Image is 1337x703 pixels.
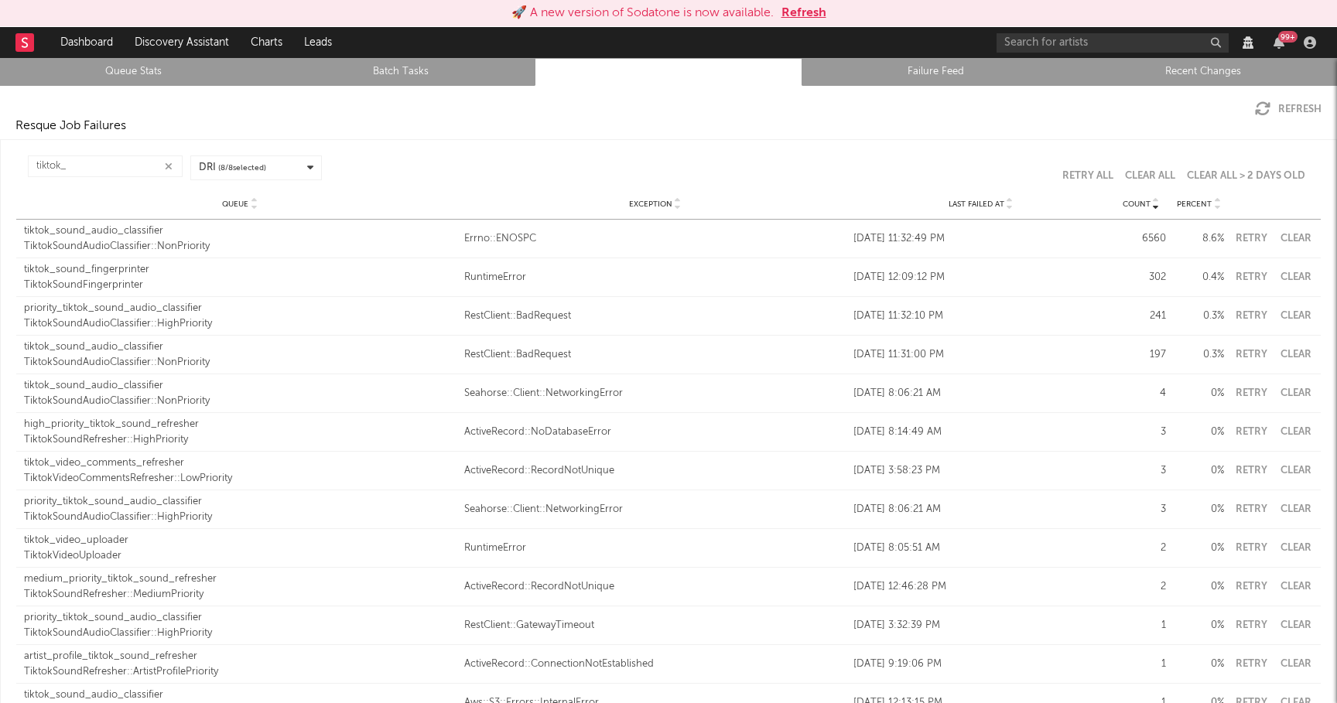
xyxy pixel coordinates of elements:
[1232,504,1270,514] button: Retry
[24,456,456,471] div: tiktok_video_comments_refresher
[464,270,846,285] a: RuntimeError
[853,347,1108,363] div: [DATE] 11:31:00 PM
[1278,504,1313,514] button: Clear
[1078,63,1328,81] a: Recent Changes
[24,224,456,239] div: tiktok_sound_audio_classifier
[1062,171,1113,181] button: Retry All
[1278,272,1313,282] button: Clear
[293,27,343,58] a: Leads
[1123,200,1151,209] span: Count
[1278,582,1313,592] button: Clear
[28,155,183,177] input: Search...
[1116,309,1166,324] div: 241
[1232,427,1270,437] button: Retry
[24,649,456,679] a: artist_profile_tiktok_sound_refresherTiktokSoundRefresher::ArtistProfilePriority
[1278,543,1313,553] button: Clear
[1116,463,1166,479] div: 3
[1278,620,1313,630] button: Clear
[24,471,456,486] div: TiktokVideoCommentsRefresher::LowPriority
[1187,171,1305,181] button: Clear All > 2 Days Old
[24,378,456,408] a: tiktok_sound_audio_classifierTiktokSoundAudioClassifier::NonPriority
[853,270,1108,285] div: [DATE] 12:09:12 PM
[1232,543,1270,553] button: Retry
[1174,579,1224,595] div: 0 %
[1278,31,1298,43] div: 99 +
[24,610,456,640] a: priority_tiktok_sound_audio_classifierTiktokSoundAudioClassifier::HighPriority
[853,618,1108,633] div: [DATE] 3:32:39 PM
[1125,171,1175,181] button: Clear All
[1232,466,1270,476] button: Retry
[1116,657,1166,672] div: 1
[511,4,774,22] div: 🚀 A new version of Sodatone is now available.
[464,541,846,556] a: RuntimeError
[24,378,456,394] div: tiktok_sound_audio_classifier
[464,618,846,633] a: RestClient::GatewayTimeout
[1278,234,1313,244] button: Clear
[1232,234,1270,244] button: Retry
[24,626,456,641] div: TiktokSoundAudioClassifier::HighPriority
[853,463,1108,479] div: [DATE] 3:58:23 PM
[24,494,456,510] div: priority_tiktok_sound_audio_classifier
[50,27,124,58] a: Dashboard
[811,63,1062,81] a: Failure Feed
[464,386,846,401] div: Seahorse::Client::NetworkingError
[949,200,1004,209] span: Last Failed At
[464,579,846,595] div: ActiveRecord::RecordNotUnique
[464,657,846,672] div: ActiveRecord::ConnectionNotEstablished
[1116,425,1166,440] div: 3
[24,649,456,664] div: artist_profile_tiktok_sound_refresher
[1278,388,1313,398] button: Clear
[1278,466,1313,476] button: Clear
[1232,620,1270,630] button: Retry
[1232,272,1270,282] button: Retry
[1274,36,1284,49] button: 99+
[1255,101,1322,117] button: Refresh
[1232,388,1270,398] button: Retry
[24,340,456,370] a: tiktok_sound_audio_classifierTiktokSoundAudioClassifier::NonPriority
[24,494,456,524] a: priority_tiktok_sound_audio_classifierTiktokSoundAudioClassifier::HighPriority
[15,117,126,135] div: Resque Job Failures
[853,579,1108,595] div: [DATE] 12:46:28 PM
[1278,311,1313,321] button: Clear
[1278,350,1313,360] button: Clear
[218,162,266,174] span: ( 8 / 8 selected)
[464,309,846,324] div: RestClient::BadRequest
[24,340,456,355] div: tiktok_sound_audio_classifier
[629,200,672,209] span: Exception
[24,239,456,254] div: TiktokSoundAudioClassifier::NonPriority
[853,657,1108,672] div: [DATE] 9:19:06 PM
[24,587,456,602] div: TiktokSoundRefresher::MediumPriority
[1278,659,1313,669] button: Clear
[276,63,527,81] a: Batch Tasks
[853,425,1108,440] div: [DATE] 8:14:49 AM
[1232,659,1270,669] button: Retry
[1174,541,1224,556] div: 0 %
[464,502,846,517] a: Seahorse::Client::NetworkingError
[1174,347,1224,363] div: 0.3 %
[24,664,456,680] div: TiktokSoundRefresher::ArtistProfilePriority
[24,572,456,587] div: medium_priority_tiktok_sound_refresher
[24,355,456,370] div: TiktokSoundAudioClassifier::NonPriority
[1278,427,1313,437] button: Clear
[853,231,1108,247] div: [DATE] 11:32:49 PM
[24,572,456,602] a: medium_priority_tiktok_sound_refresherTiktokSoundRefresher::MediumPriority
[464,463,846,479] a: ActiveRecord::RecordNotUnique
[24,688,456,703] div: tiktok_sound_audio_classifier
[1174,502,1224,517] div: 0 %
[24,533,456,563] a: tiktok_video_uploaderTiktokVideoUploader
[464,425,846,440] a: ActiveRecord::NoDatabaseError
[1116,231,1166,247] div: 6560
[464,347,846,363] a: RestClient::BadRequest
[24,262,456,278] div: tiktok_sound_fingerprinter
[24,417,456,432] div: high_priority_tiktok_sound_refresher
[1232,350,1270,360] button: Retry
[24,533,456,548] div: tiktok_video_uploader
[1232,311,1270,321] button: Retry
[24,610,456,626] div: priority_tiktok_sound_audio_classifier
[24,301,456,316] div: priority_tiktok_sound_audio_classifier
